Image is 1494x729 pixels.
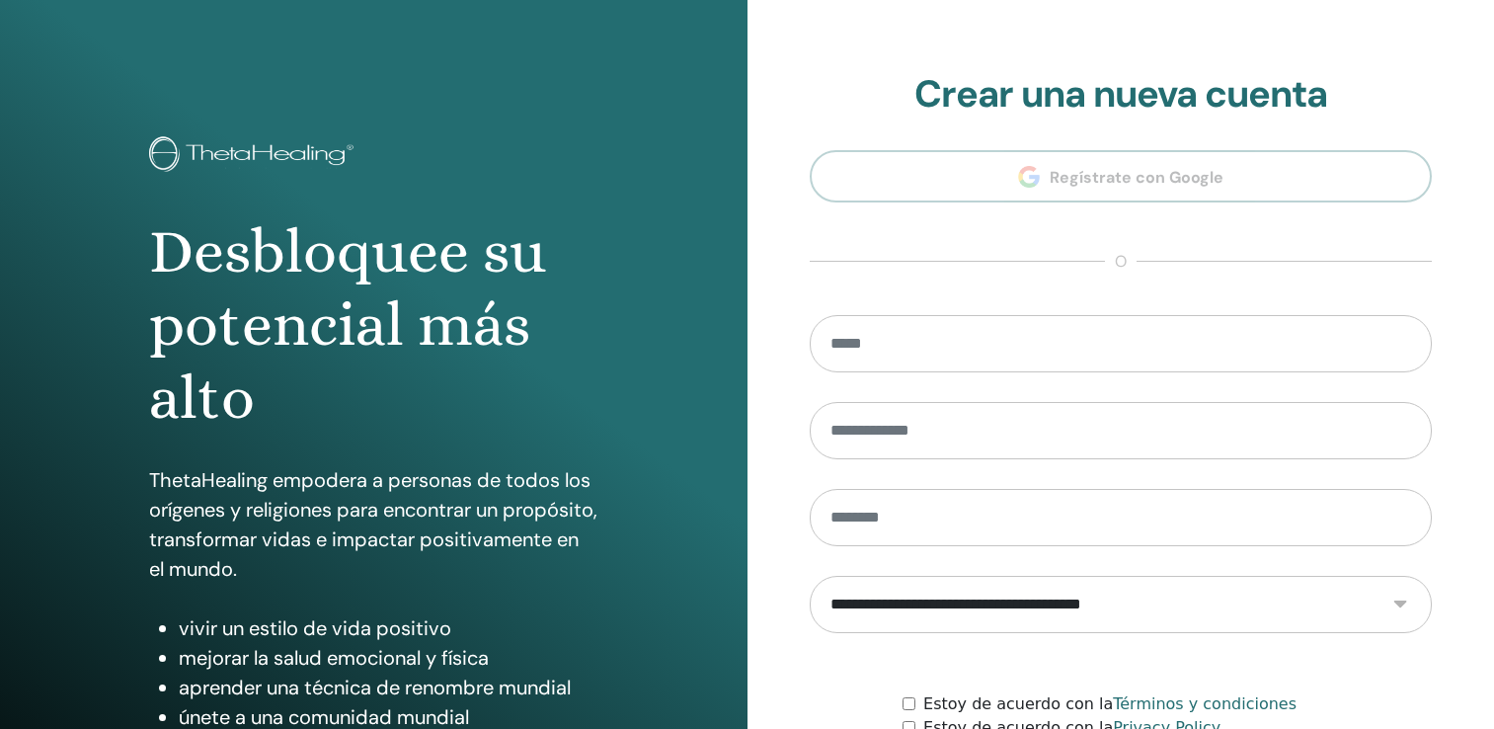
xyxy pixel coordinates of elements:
[810,72,1433,118] h2: Crear una nueva cuenta
[149,465,597,584] p: ThetaHealing empodera a personas de todos los orígenes y religiones para encontrar un propósito, ...
[1113,694,1297,713] a: Términos y condiciones
[149,215,597,436] h1: Desbloquee su potencial más alto
[179,643,597,673] li: mejorar la salud emocional y física
[1105,250,1137,274] span: o
[179,673,597,702] li: aprender una técnica de renombre mundial
[179,613,597,643] li: vivir un estilo de vida positivo
[923,692,1297,716] label: Estoy de acuerdo con la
